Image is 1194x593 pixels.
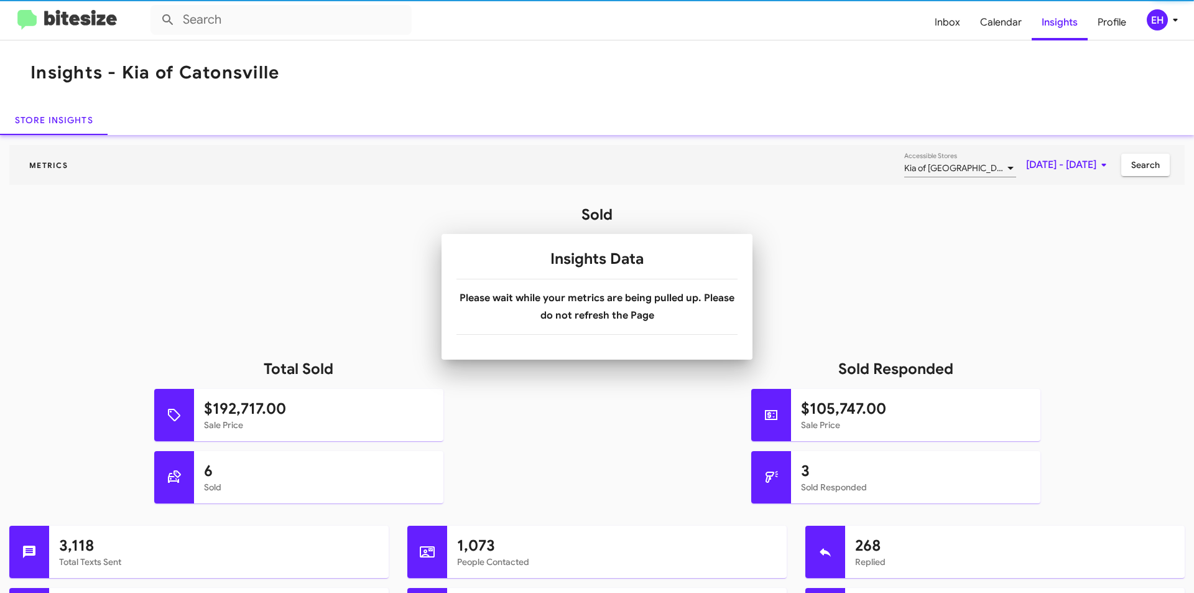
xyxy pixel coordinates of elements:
[1032,4,1088,40] span: Insights
[19,161,78,170] span: Metrics
[1131,154,1160,176] span: Search
[970,4,1032,40] span: Calendar
[457,536,777,556] h1: 1,073
[801,481,1030,493] mat-card-subtitle: Sold Responded
[1026,154,1111,176] span: [DATE] - [DATE]
[204,481,433,493] mat-card-subtitle: Sold
[457,556,777,568] mat-card-subtitle: People Contacted
[1147,9,1168,30] div: EH
[460,292,734,322] b: Please wait while your metrics are being pulled up. Please do not refresh the Page
[30,63,279,83] h1: Insights - Kia of Catonsville
[904,162,1014,174] span: Kia of [GEOGRAPHIC_DATA]
[801,461,1030,481] h1: 3
[855,556,1175,568] mat-card-subtitle: Replied
[59,536,379,556] h1: 3,118
[801,419,1030,431] mat-card-subtitle: Sale Price
[204,399,433,419] h1: $192,717.00
[801,399,1030,419] h1: $105,747.00
[456,249,738,269] h1: Insights Data
[59,556,379,568] mat-card-subtitle: Total Texts Sent
[204,419,433,431] mat-card-subtitle: Sale Price
[855,536,1175,556] h1: 268
[597,359,1194,379] h1: Sold Responded
[925,4,970,40] span: Inbox
[150,5,412,35] input: Search
[1088,4,1136,40] span: Profile
[204,461,433,481] h1: 6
